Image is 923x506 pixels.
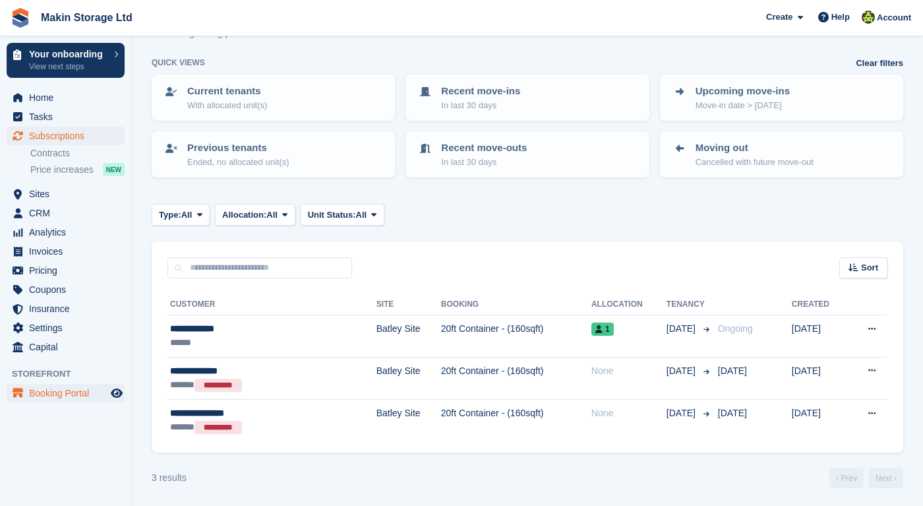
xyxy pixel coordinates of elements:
a: menu [7,204,125,222]
p: In last 30 days [441,156,527,169]
td: [DATE] [792,357,847,400]
a: Recent move-outs In last 30 days [407,133,647,176]
span: Pricing [29,261,108,280]
span: All [181,208,193,222]
span: Unit Status: [308,208,356,222]
a: Moving out Cancelled with future move-out [661,133,902,176]
span: Capital [29,338,108,356]
td: [DATE] [792,315,847,358]
span: Invoices [29,242,108,261]
span: Tasks [29,108,108,126]
a: Clear filters [856,57,903,70]
a: menu [7,242,125,261]
a: menu [7,384,125,402]
th: Site [376,294,441,315]
a: Price increases NEW [30,162,125,177]
td: Batley Site [376,357,441,400]
span: All [356,208,367,222]
a: menu [7,223,125,241]
th: Booking [441,294,591,315]
p: Your onboarding [29,49,107,59]
span: Help [831,11,850,24]
a: Recent move-ins In last 30 days [407,76,647,119]
span: Coupons [29,280,108,299]
span: All [266,208,278,222]
p: With allocated unit(s) [187,99,267,112]
h6: Quick views [152,57,205,69]
span: Subscriptions [29,127,108,145]
button: Allocation: All [215,204,295,226]
span: CRM [29,204,108,222]
td: 20ft Container - (160sqft) [441,315,591,358]
button: Type: All [152,204,210,226]
span: Analytics [29,223,108,241]
td: 20ft Container - (160sqft) [441,357,591,400]
a: menu [7,300,125,318]
a: menu [7,88,125,107]
a: Previous tenants Ended, no allocated unit(s) [153,133,394,176]
th: Allocation [591,294,667,315]
a: Current tenants With allocated unit(s) [153,76,394,119]
a: Preview store [109,385,125,401]
span: [DATE] [718,365,747,376]
a: menu [7,185,125,203]
div: None [591,406,667,420]
span: [DATE] [667,322,698,336]
nav: Page [827,468,906,488]
a: Your onboarding View next steps [7,43,125,78]
span: [DATE] [667,364,698,378]
p: Move-in date > [DATE] [696,99,790,112]
p: Moving out [696,141,814,156]
div: None [591,364,667,378]
td: 20ft Container - (160sqft) [441,400,591,442]
a: Upcoming move-ins Move-in date > [DATE] [661,76,902,119]
span: Settings [29,319,108,337]
span: Ongoing [718,323,753,334]
button: Unit Status: All [301,204,384,226]
p: Cancelled with future move-out [696,156,814,169]
span: Home [29,88,108,107]
img: Makin Storage Team [862,11,875,24]
p: Ended, no allocated unit(s) [187,156,289,169]
span: Account [877,11,911,24]
p: Upcoming move-ins [696,84,790,99]
span: Insurance [29,300,108,318]
div: 3 results [152,471,187,485]
p: Recent move-outs [441,141,527,156]
a: menu [7,280,125,299]
span: 1 [591,323,614,336]
span: [DATE] [718,408,747,418]
th: Created [792,294,847,315]
th: Customer [167,294,376,315]
a: Makin Storage Ltd [36,7,138,28]
td: Batley Site [376,315,441,358]
a: menu [7,127,125,145]
span: Create [766,11,792,24]
th: Tenancy [667,294,713,315]
img: stora-icon-8386f47178a22dfd0bd8f6a31ec36ba5ce8667c1dd55bd0f319d3a0aa187defe.svg [11,8,30,28]
span: Sort [861,261,878,274]
p: View next steps [29,61,107,73]
span: Storefront [12,367,131,381]
p: Previous tenants [187,141,289,156]
span: Sites [29,185,108,203]
span: Booking Portal [29,384,108,402]
span: Allocation: [222,208,266,222]
span: Type: [159,208,181,222]
span: Price increases [30,164,94,176]
p: Recent move-ins [441,84,520,99]
a: menu [7,108,125,126]
p: Current tenants [187,84,267,99]
td: [DATE] [792,400,847,442]
a: Previous [829,468,864,488]
div: NEW [103,163,125,176]
a: Contracts [30,147,125,160]
p: In last 30 days [441,99,520,112]
a: menu [7,319,125,337]
span: [DATE] [667,406,698,420]
a: Next [869,468,903,488]
td: Batley Site [376,400,441,442]
a: menu [7,338,125,356]
a: menu [7,261,125,280]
